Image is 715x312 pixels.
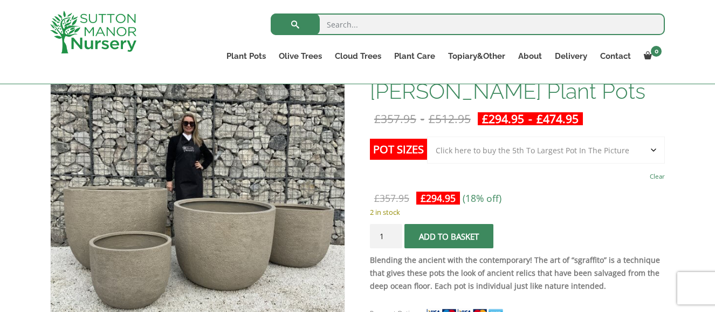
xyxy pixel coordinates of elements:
[442,49,512,64] a: Topiary&Other
[370,255,660,291] strong: Blending the ancient with the contemporary! The art of “sgraffito” is a technique that gives thes...
[512,49,548,64] a: About
[537,111,579,126] bdi: 474.95
[421,192,456,205] bdi: 294.95
[374,192,409,205] bdi: 357.95
[370,139,427,160] label: Pot Sizes
[478,112,583,125] ins: -
[548,49,594,64] a: Delivery
[651,46,662,57] span: 0
[537,111,543,126] span: £
[328,49,388,64] a: Cloud Trees
[463,192,501,205] span: (18% off)
[482,111,524,126] bdi: 294.95
[404,224,493,248] button: Add to basket
[220,49,272,64] a: Plant Pots
[370,224,402,248] input: Product quantity
[370,112,475,125] del: -
[650,169,665,184] a: Clear options
[594,49,637,64] a: Contact
[482,111,489,126] span: £
[421,192,426,205] span: £
[272,49,328,64] a: Olive Trees
[637,49,665,64] a: 0
[374,111,416,126] bdi: 357.95
[271,13,665,35] input: Search...
[374,111,381,126] span: £
[50,11,136,53] img: logo
[388,49,442,64] a: Plant Care
[429,111,435,126] span: £
[370,206,665,219] p: 2 in stock
[374,192,380,205] span: £
[429,111,471,126] bdi: 512.95
[370,57,665,103] h1: The Egg Pot Fibre [PERSON_NAME] Plant Pots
